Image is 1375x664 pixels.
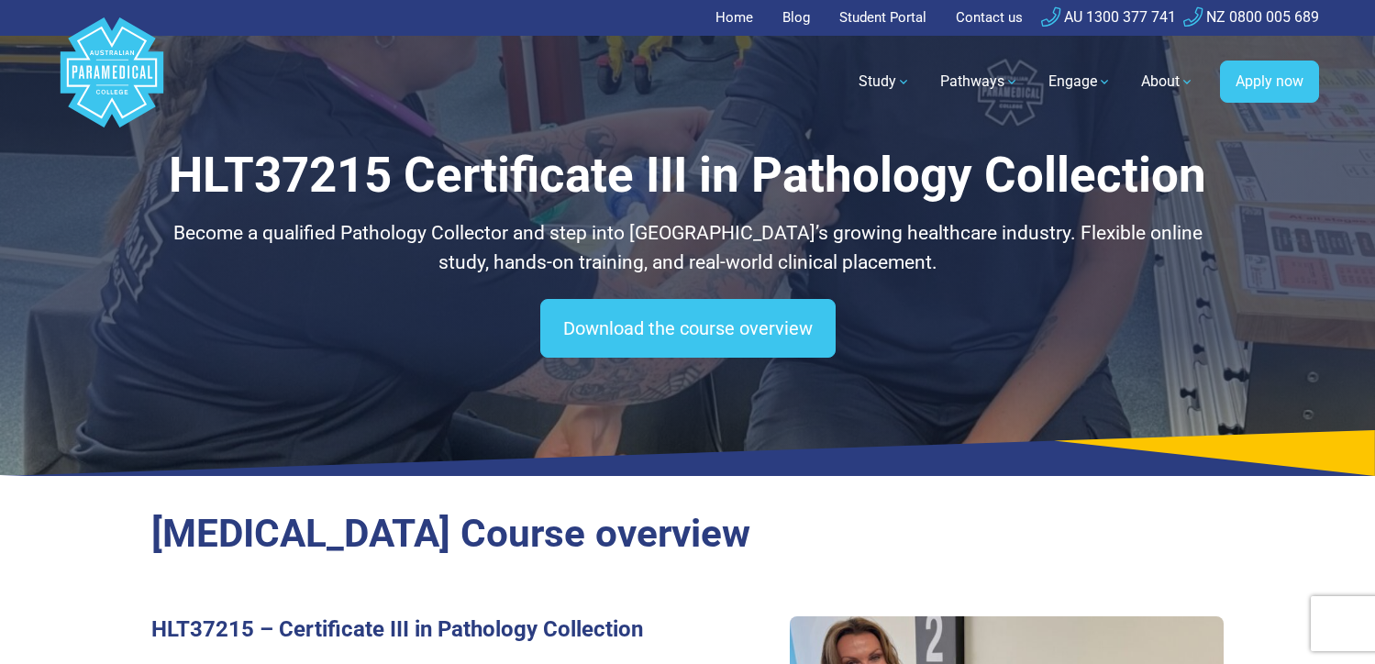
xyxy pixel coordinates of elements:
[1183,8,1319,26] a: NZ 0800 005 689
[540,299,836,358] a: Download the course overview
[151,616,677,643] h3: HLT37215 – Certificate III in Pathology Collection
[57,36,167,128] a: Australian Paramedical College
[151,219,1225,277] p: Become a qualified Pathology Collector and step into [GEOGRAPHIC_DATA]’s growing healthcare indus...
[848,56,922,107] a: Study
[151,511,1225,558] h2: [MEDICAL_DATA] Course overview
[929,56,1030,107] a: Pathways
[151,147,1225,205] h1: HLT37215 Certificate III in Pathology Collection
[1130,56,1205,107] a: About
[1220,61,1319,103] a: Apply now
[1037,56,1123,107] a: Engage
[1041,8,1176,26] a: AU 1300 377 741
